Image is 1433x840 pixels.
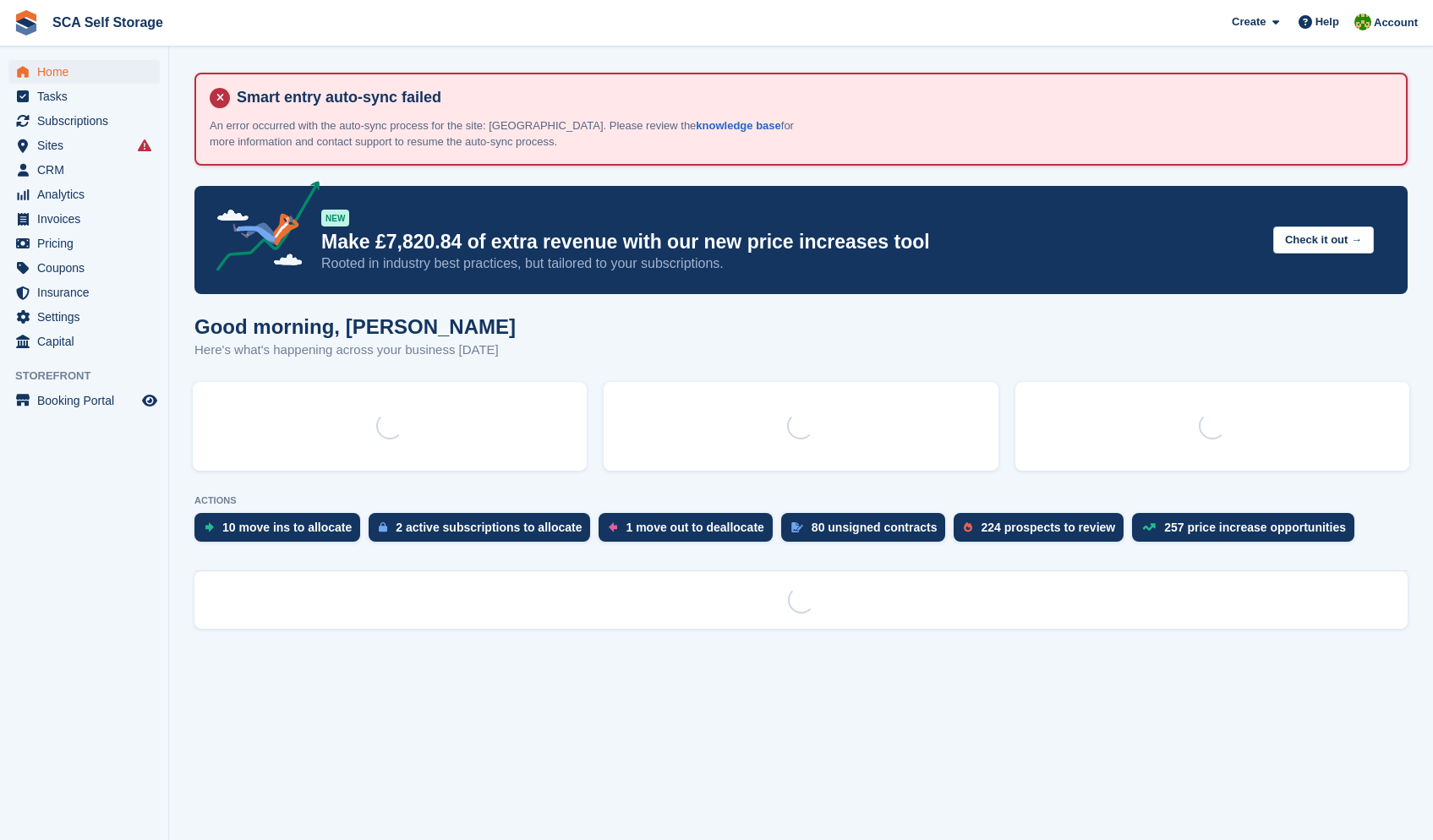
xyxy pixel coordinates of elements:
[15,368,168,385] span: Storefront
[8,389,160,412] a: menu
[8,85,160,108] a: menu
[194,513,369,550] a: 10 move ins to allocate
[202,181,320,277] img: price-adjustments-announcement-icon-8257ccfd72463d97f412b2fc003d46551f7dbcb40ab6d574587a9cd5c0d94...
[609,522,617,532] img: move_outs_to_deallocate_icon-f764333ba52eb49d3ac5e1228854f67142a1ed5810a6f6cc68b1a99e826820c5.svg
[954,513,1132,550] a: 224 prospects to review
[369,513,599,550] a: 2 active subscriptions to allocate
[37,305,139,329] span: Settings
[812,521,938,534] div: 80 unsigned contracts
[8,60,160,84] a: menu
[8,330,160,353] a: menu
[37,389,139,412] span: Booking Portal
[8,207,160,231] a: menu
[1164,521,1346,534] div: 257 price increase opportunities
[37,134,139,157] span: Sites
[230,88,1392,107] h4: Smart entry auto-sync failed
[1142,523,1156,531] img: price_increase_opportunities-93ffe204e8149a01c8c9dc8f82e8f89637d9d84a8eef4429ea346261dce0b2c0.svg
[696,119,780,132] a: knowledge base
[1315,14,1339,30] span: Help
[1374,14,1418,31] span: Account
[194,341,516,360] p: Here's what's happening across your business [DATE]
[37,207,139,231] span: Invoices
[222,521,352,534] div: 10 move ins to allocate
[139,390,160,411] a: Preview store
[194,315,516,338] h1: Good morning, [PERSON_NAME]
[37,60,139,84] span: Home
[8,232,160,255] a: menu
[1232,14,1266,30] span: Create
[396,521,582,534] div: 2 active subscriptions to allocate
[8,281,160,304] a: menu
[8,305,160,329] a: menu
[1273,226,1374,254] button: Check it out →
[321,230,1260,254] p: Make £7,820.84 of extra revenue with our new price increases tool
[205,522,214,532] img: move_ins_to_allocate_icon-fdf77a2bb77ea45bf5b3d319d69a93e2d87916cf1d5bf7949dd705db3b84f3ca.svg
[321,210,349,226] div: NEW
[37,85,139,108] span: Tasks
[37,232,139,255] span: Pricing
[8,183,160,206] a: menu
[37,281,139,304] span: Insurance
[138,139,151,152] i: Smart entry sync failures have occurred
[791,522,803,532] img: contract_signature_icon-13c848040528278c33f63329250d36e43548de30e8caae1d1a13099fd9432cc5.svg
[210,117,801,150] p: An error occurred with the auto-sync process for the site: [GEOGRAPHIC_DATA]. Please review the f...
[8,109,160,133] a: menu
[37,158,139,182] span: CRM
[379,521,387,532] img: active_subscription_to_allocate_icon-d502201f5373d7db506a760aba3b589e785aa758c864c3986d89f69b8ff3...
[194,495,1408,506] p: ACTIONS
[14,10,39,35] img: stora-icon-8386f47178a22dfd0bd8f6a31ec36ba5ce8667c1dd55bd0f319d3a0aa187defe.svg
[599,513,780,550] a: 1 move out to deallocate
[37,330,139,353] span: Capital
[626,521,763,534] div: 1 move out to deallocate
[981,521,1115,534] div: 224 prospects to review
[321,254,1260,273] p: Rooted in industry best practices, but tailored to your subscriptions.
[1354,14,1371,30] img: Sam Chapman
[37,183,139,206] span: Analytics
[8,134,160,157] a: menu
[46,8,170,36] a: SCA Self Storage
[1132,513,1363,550] a: 257 price increase opportunities
[8,256,160,280] a: menu
[781,513,954,550] a: 80 unsigned contracts
[37,109,139,133] span: Subscriptions
[8,158,160,182] a: menu
[964,522,972,532] img: prospect-51fa495bee0391a8d652442698ab0144808aea92771e9ea1ae160a38d050c398.svg
[37,256,139,280] span: Coupons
